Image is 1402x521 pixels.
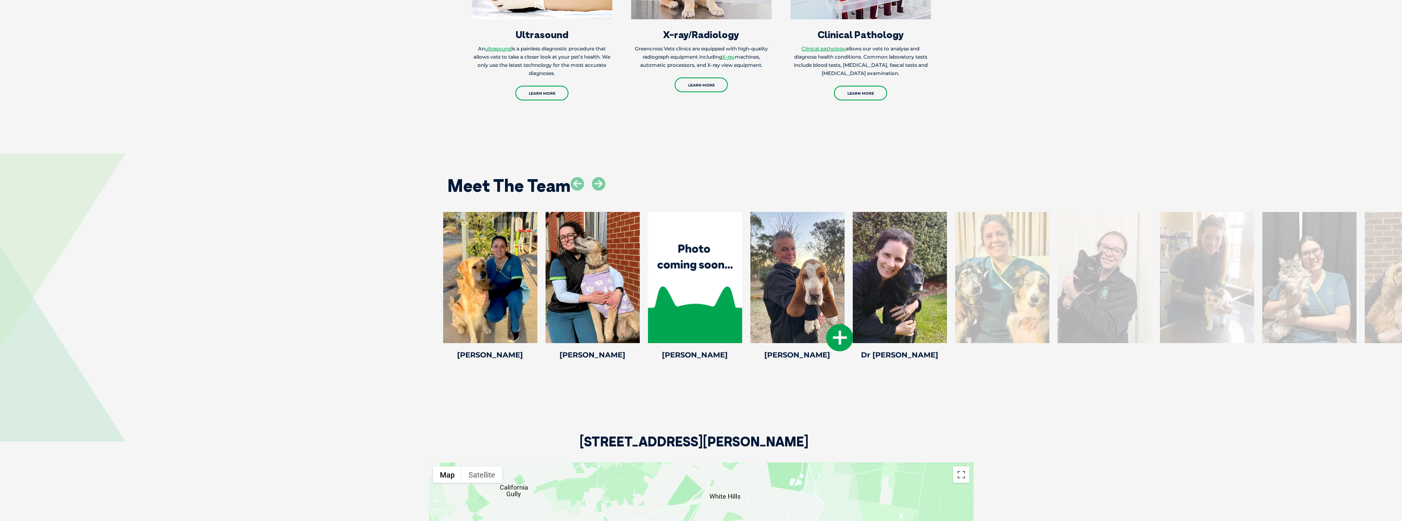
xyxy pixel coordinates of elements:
[546,351,640,359] h4: [PERSON_NAME]
[462,466,502,483] button: Show satellite imagery
[802,46,846,52] a: Clinical pathology
[447,177,571,194] h2: Meet The Team
[485,46,512,52] a: ultrasound
[834,86,887,100] a: Learn More
[580,435,809,462] h2: [STREET_ADDRESS][PERSON_NAME]
[722,54,735,60] a: X-ray
[750,351,845,359] h4: [PERSON_NAME]
[472,30,612,39] h3: Ultrasound
[631,45,772,69] p: Greencross Vets clinics are equipped with high-quality radiograph equipment including machines, a...
[648,351,742,359] h4: [PERSON_NAME]
[631,30,772,39] h3: X-ray/Radiology
[790,30,931,39] h3: Clinical Pathology
[443,351,537,359] h4: [PERSON_NAME]
[515,86,569,100] a: Learn More
[433,466,462,483] button: Show street map
[790,45,931,77] p: allows our vets to analyse and diagnose health conditions. Common laboratory tests include blood ...
[472,45,612,77] p: An is a painless diagnostic procedure that allows vets to take a closer look at your pet’s health...
[853,351,947,359] h4: Dr [PERSON_NAME]
[953,466,969,483] button: Toggle fullscreen view
[675,77,728,92] a: Learn More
